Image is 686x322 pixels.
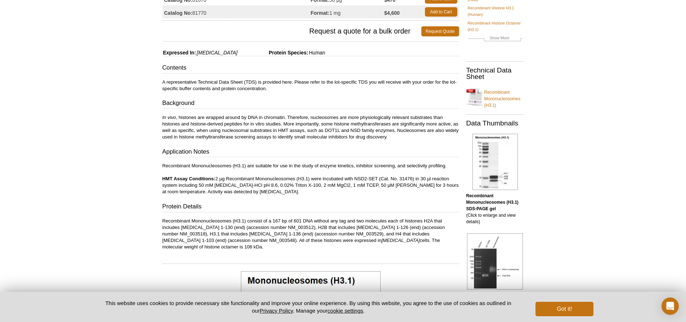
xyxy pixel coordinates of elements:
button: cookie settings [327,308,363,314]
div: Open Intercom Messenger [662,297,679,315]
span: Request a quote for a bulk order [162,26,421,36]
i: In vivo [162,115,176,120]
a: Request Quote [421,26,459,36]
a: Privacy Policy [260,308,293,314]
a: Recombinant Histone Octamer (H3.1) [468,20,523,33]
a: Add to Cart [425,7,457,17]
strong: Catalog No: [164,10,193,16]
a: Show More [468,35,523,43]
span: Expressed In: [162,50,196,56]
b: HMT Assay Conditions: [162,176,216,181]
img: Recombinant Mononucleosomes (H3.1) DNA agarose gel [467,233,523,290]
a: Recombinant Mononucleosomes (H3.1) [466,85,524,109]
strong: Format: [311,10,329,16]
span: Human [308,50,325,56]
p: , histones are wrapped around by DNA in chromatin. Therefore, nucleosomes are more physiologicall... [162,114,459,140]
h3: Protein Details [162,202,459,212]
img: Recombinant Mononucleosomes (H3.1) SDS-PAGE gel [472,134,518,190]
i: [MEDICAL_DATA] [381,238,420,243]
p: Recombinant Mononucleosomes (H3.1) consist of a 167 bp of 601 DNA without any tag and two molecul... [162,218,459,250]
h3: Contents [162,63,459,74]
h3: Application Notes [162,147,459,158]
p: Recombinant Mononucleosomes (H3.1) are suitable for use in the study of enzyme kinetics, inhibito... [162,163,459,195]
span: Protein Species: [239,50,308,56]
p: A representative Technical Data Sheet (TDS) is provided here. Please refer to the lot-specific TD... [162,79,459,92]
a: Recombinant Histone H3.1 (Human) [468,5,523,18]
h2: Data Thumbnails [466,120,524,127]
td: 1 mg [311,5,385,18]
p: This website uses cookies to provide necessary site functionality and improve your online experie... [93,299,524,314]
button: Got it! [535,302,593,316]
p: (Click to enlarge and view details) [466,193,524,225]
b: Recombinant Mononucleosomes (H3.1) SDS-PAGE gel [466,193,519,211]
i: [MEDICAL_DATA] [197,50,237,56]
h3: Background [162,99,459,109]
h2: Technical Data Sheet [466,67,524,80]
td: 81770 [162,5,311,18]
strong: $4,600 [384,10,400,16]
